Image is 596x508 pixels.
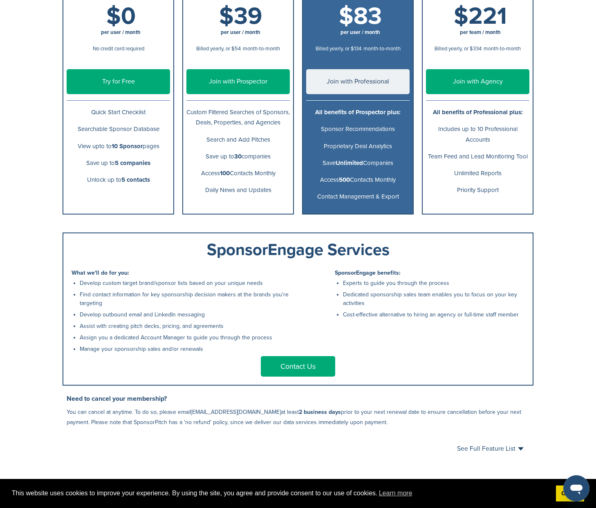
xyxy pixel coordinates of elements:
b: 5 contacts [121,176,150,183]
span: Billed yearly, or $54 [196,45,241,52]
b: 10 Sponsor [112,142,143,150]
p: Includes up to 10 Professional Accounts [426,124,529,144]
p: Sponsor Recommendations [306,124,410,134]
a: Join with Prospector [186,69,290,94]
span: month-to-month [363,45,401,52]
b: Unlimited [336,159,363,167]
a: Join with Professional [306,69,410,94]
a: Contact Us [261,356,335,377]
span: month-to-month [243,45,280,52]
b: All benefits of Professional plus: [433,108,523,116]
span: month-to-month [484,45,521,52]
p: View upto to pages [67,141,170,151]
b: 100 [220,169,230,177]
div: SponsorEngage Services [72,242,524,258]
span: per user / month [101,29,141,36]
p: Daily News and Updates [186,185,290,195]
p: You can cancel at anytime. To do so, please email at least prior to your next renewal date to ens... [67,407,533,427]
p: Proprietary Deal Analytics [306,141,410,151]
p: Save up to companies [186,151,290,162]
b: 2 business days [299,409,341,415]
b: 500 [339,176,350,183]
li: Assist with creating pitch decks, pricing, and agreements [80,322,294,330]
b: SponsorEngage benefits: [335,269,401,276]
span: Billed yearly, or $334 [435,45,482,52]
a: Try for Free [67,69,170,94]
p: Team Feed and Lead Monitoring Tool [426,151,529,162]
span: per user / month [341,29,380,36]
span: No credit card required [93,45,144,52]
a: learn more about cookies [378,487,414,499]
p: Contact Management & Export [306,192,410,202]
p: Unlimited Reports [426,168,529,178]
span: per user / month [221,29,260,36]
span: per team / month [460,29,501,36]
li: Find contact information for key sponsorship decision makers at the brands you're targeting [80,290,294,307]
p: Searchable Sponsor Database [67,124,170,134]
b: 30 [234,153,242,160]
b: What we'll do for you: [72,269,129,276]
p: Access Contacts Monthly [306,175,410,185]
li: Experts to guide you through the process [343,279,524,287]
b: 5 companies [115,159,150,167]
p: Access Contacts Monthly [186,168,290,178]
li: Assign you a dedicated Account Manager to guide you through the process [80,333,294,342]
p: Save Companies [306,158,410,168]
a: Join with Agency [426,69,529,94]
h3: Need to cancel your membership? [67,394,533,404]
span: $0 [106,2,136,31]
li: Cost-effective alternative to hiring an agency or full-time staff member [343,310,524,319]
a: See Full Feature List [457,445,524,452]
li: Dedicated sponsorship sales team enables you to focus on your key activities [343,290,524,307]
a: dismiss cookie message [556,485,584,502]
p: Save up to [67,158,170,168]
p: Quick Start Checklist [67,107,170,117]
li: Develop custom target brand/sponsor lists based on your unique needs [80,279,294,287]
p: Priority Support [426,185,529,195]
li: Develop outbound email and LinkedIn messaging [80,310,294,319]
span: Billed yearly, or $134 [316,45,361,52]
p: Unlock up to [67,175,170,185]
a: [EMAIL_ADDRESS][DOMAIN_NAME] [191,409,281,415]
span: $221 [454,2,507,31]
p: Search and Add Pitches [186,135,290,145]
span: $83 [339,2,382,31]
iframe: Button to launch messaging window [563,475,589,501]
b: All benefits of Prospector plus: [315,108,401,116]
span: $39 [219,2,262,31]
p: Custom Filtered Searches of Sponsors, Deals, Properties, and Agencies [186,107,290,128]
span: This website uses cookies to improve your experience. By using the site, you agree and provide co... [12,487,549,499]
li: Manage your sponsorship sales and/or renewals [80,345,294,353]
